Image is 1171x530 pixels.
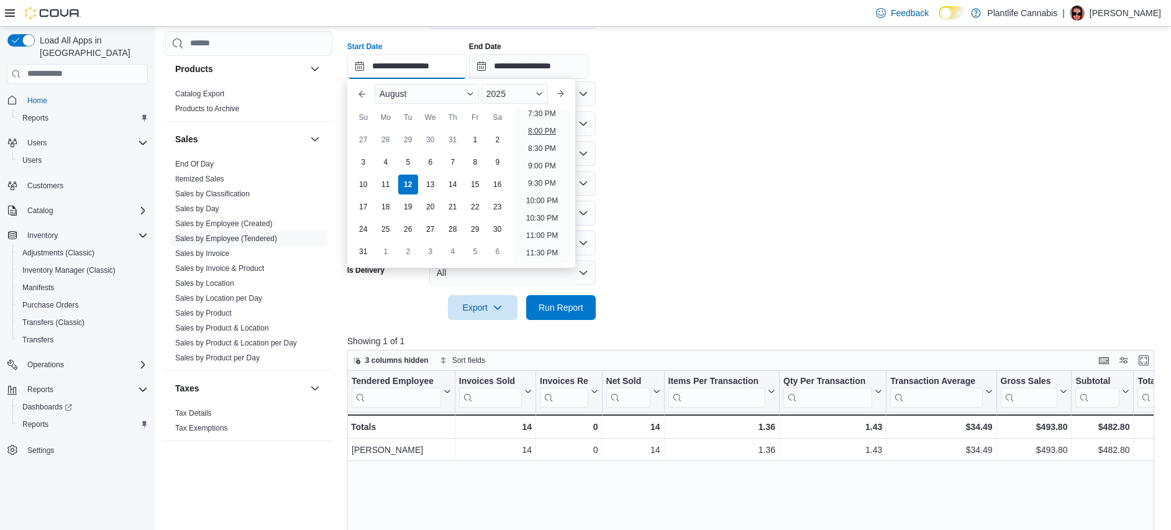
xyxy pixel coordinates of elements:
button: Enter fullscreen [1136,353,1151,368]
li: 11:00 PM [521,228,563,243]
li: 11:30 PM [521,245,563,260]
span: Reports [22,113,48,123]
div: day-19 [398,197,418,217]
button: Invoices Sold [459,375,532,407]
span: Operations [27,360,64,370]
div: Invoices Ref [540,375,588,407]
div: Mo [376,107,396,127]
span: Tax Details [175,408,212,418]
span: Tax Exemptions [175,423,228,433]
span: Inventory Manager (Classic) [22,265,116,275]
span: Adjustments (Classic) [17,245,148,260]
span: Manifests [17,280,148,295]
button: Users [12,152,153,169]
li: 7:30 PM [523,106,561,121]
a: Feedback [871,1,934,25]
div: Transaction Average [890,375,982,387]
li: 10:00 PM [521,193,563,208]
div: day-7 [443,152,463,172]
button: Tendered Employee [352,375,451,407]
a: Dashboards [12,398,153,416]
button: Items Per Transaction [668,375,775,407]
div: 14 [459,419,532,434]
span: Sales by Day [175,204,219,214]
div: Subtotal [1075,375,1119,387]
span: Reports [27,385,53,395]
div: Products [165,86,332,121]
button: Sales [308,132,322,147]
button: Keyboard shortcuts [1096,353,1111,368]
button: Taxes [175,382,305,395]
span: Export [455,295,510,320]
button: Display options [1116,353,1131,368]
a: Dashboards [17,400,77,414]
button: Reports [12,416,153,433]
span: Sales by Employee (Tendered) [175,234,277,244]
button: Transfers [12,331,153,349]
div: day-24 [353,219,373,239]
span: Catalog [22,203,148,218]
button: Net Sold [606,375,660,407]
div: day-16 [488,175,508,194]
span: Users [17,153,148,168]
span: Home [27,96,47,106]
img: Cova [25,7,81,19]
p: Showing 1 of 1 [347,335,1162,347]
div: day-20 [421,197,440,217]
div: day-21 [443,197,463,217]
span: Products to Archive [175,104,239,114]
div: day-29 [398,130,418,150]
div: Invoices Sold [459,375,522,387]
span: 2025 [486,89,506,99]
div: Button. Open the year selector. 2025 is currently selected. [481,84,548,104]
span: Inventory [27,231,58,240]
label: End Date [469,42,501,52]
span: Users [27,138,47,148]
div: Tendered Employee [352,375,441,407]
button: Previous Month [352,84,372,104]
div: Gross Sales [1000,375,1057,407]
div: day-6 [421,152,440,172]
a: Sales by Product & Location [175,324,269,332]
button: Users [22,135,52,150]
button: Catalog [22,203,58,218]
div: Subtotal [1075,375,1119,407]
div: Invoices Sold [459,375,522,407]
div: Transaction Average [890,375,982,407]
div: Items Per Transaction [668,375,765,407]
span: Reports [22,382,148,397]
a: Sales by Location per Day [175,294,262,303]
div: $34.49 [890,419,992,434]
a: Sales by Product [175,309,232,318]
a: Tax Exemptions [175,424,228,432]
button: Purchase Orders [12,296,153,314]
button: Run Report [526,295,596,320]
div: Invoices Ref [540,375,588,387]
div: day-12 [398,175,418,194]
button: Open list of options [578,148,588,158]
div: Items Per Transaction [668,375,765,387]
div: 14 [606,442,660,457]
div: [PERSON_NAME] [352,442,451,457]
div: day-30 [488,219,508,239]
div: day-8 [465,152,485,172]
button: Transfers (Classic) [12,314,153,331]
span: Transfers (Classic) [17,315,148,330]
div: We [421,107,440,127]
div: August, 2025 [352,129,509,263]
div: day-30 [421,130,440,150]
div: day-28 [376,130,396,150]
button: Open list of options [578,178,588,188]
button: Next month [550,84,570,104]
button: Inventory Manager (Classic) [12,262,153,279]
h3: Products [175,63,213,75]
a: Transfers (Classic) [17,315,89,330]
span: Dashboards [17,400,148,414]
button: Qty Per Transaction [783,375,882,407]
input: Press the down key to enter a popover containing a calendar. Press the escape key to close the po... [347,54,467,79]
div: day-10 [353,175,373,194]
span: Catalog Export [175,89,224,99]
li: 9:00 PM [523,158,561,173]
a: Itemized Sales [175,175,224,183]
a: Manifests [17,280,59,295]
